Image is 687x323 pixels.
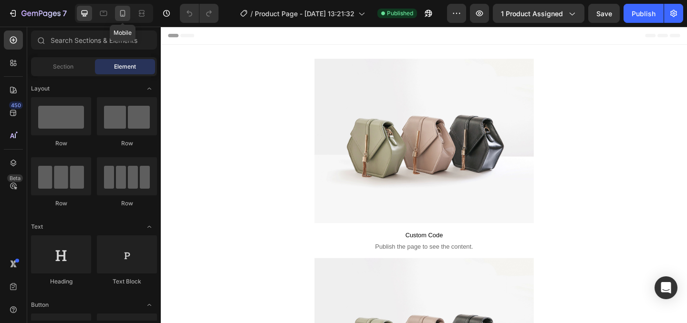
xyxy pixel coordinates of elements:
button: 1 product assigned [493,4,584,23]
span: Published [387,9,413,18]
span: / [250,9,253,19]
div: Beta [7,174,23,182]
div: 450 [9,101,23,109]
button: Save [588,4,620,23]
span: Button [31,301,49,309]
span: Section [53,62,73,71]
div: Publish [632,9,656,19]
div: Text Block [97,277,157,286]
iframe: Design area [161,27,687,323]
span: 1 product assigned [501,9,563,19]
div: Open Intercom Messenger [655,276,677,299]
div: Heading [31,277,91,286]
span: Toggle open [142,219,157,234]
span: Layout [31,84,50,93]
span: Toggle open [142,81,157,96]
div: Row [97,199,157,208]
p: 7 [62,8,67,19]
span: Toggle open [142,297,157,313]
button: Publish [624,4,664,23]
div: Row [31,199,91,208]
div: Row [31,139,91,148]
button: 7 [4,4,71,23]
span: Save [596,10,612,18]
div: Row [97,139,157,148]
span: Product Page - [DATE] 13:21:32 [255,9,354,19]
span: Element [114,62,136,71]
input: Search Sections & Elements [31,30,157,50]
span: Text [31,222,43,231]
div: Undo/Redo [180,4,219,23]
